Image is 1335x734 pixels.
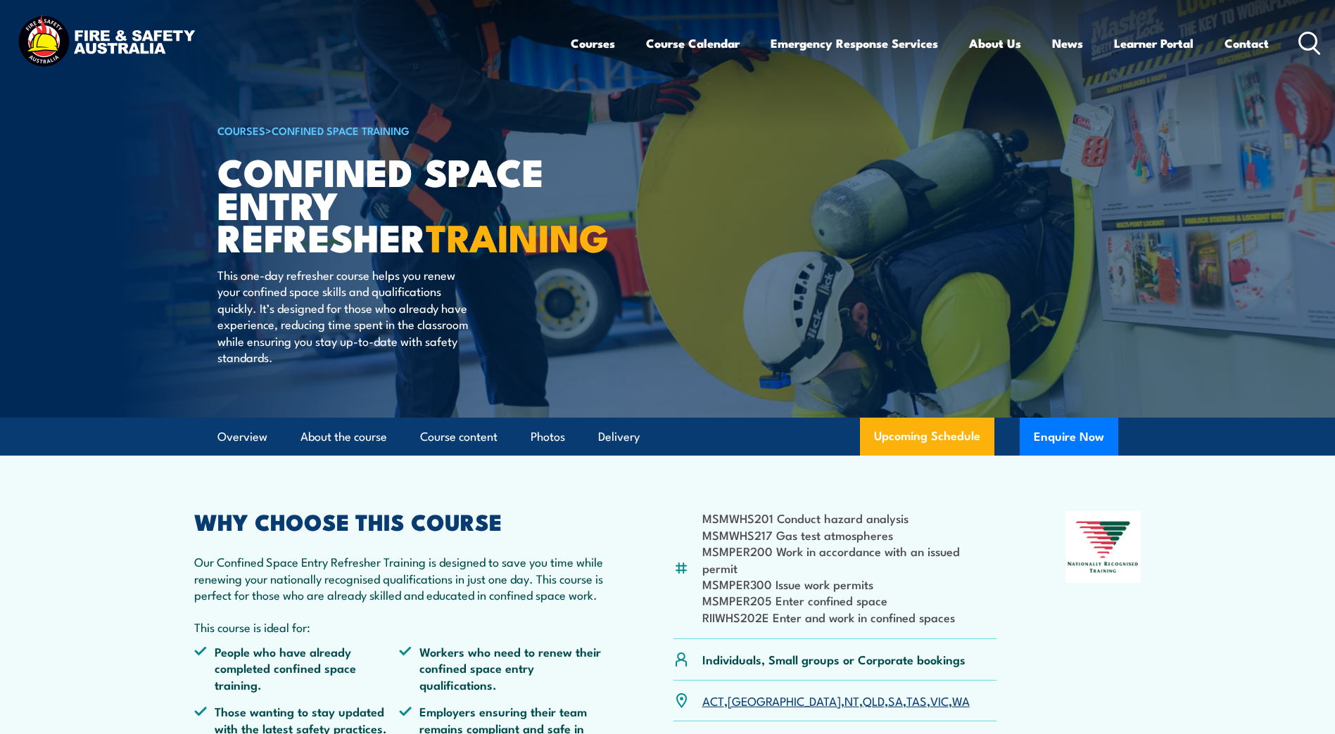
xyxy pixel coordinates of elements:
[860,418,994,456] a: Upcoming Schedule
[300,418,387,456] a: About the course
[702,693,970,709] p: , , , , , , ,
[217,418,267,456] a: Overview
[272,122,410,138] a: Confined Space Training
[646,25,740,62] a: Course Calendar
[702,527,997,543] li: MSMWHS217 Gas test atmospheres
[194,511,605,531] h2: WHY CHOOSE THIS COURSE
[702,576,997,592] li: MSMPER300 Issue work permits
[1020,418,1118,456] button: Enquire Now
[420,418,498,456] a: Course content
[1225,25,1269,62] a: Contact
[702,609,997,625] li: RIIWHS202E Enter and work in confined spaces
[969,25,1021,62] a: About Us
[531,418,565,456] a: Photos
[771,25,938,62] a: Emergency Response Services
[571,25,615,62] a: Courses
[1114,25,1194,62] a: Learner Portal
[906,692,927,709] a: TAS
[930,692,949,709] a: VIC
[1052,25,1083,62] a: News
[217,266,474,365] p: This one-day refresher course helps you renew your confined space skills and qualifications quick...
[217,122,265,138] a: COURSES
[598,418,640,456] a: Delivery
[702,592,997,608] li: MSMPER205 Enter confined space
[399,643,605,693] li: Workers who need to renew their confined space entry qualifications.
[217,122,565,139] h6: >
[952,692,970,709] a: WA
[426,207,609,265] strong: TRAINING
[194,619,605,635] p: This course is ideal for:
[728,692,841,709] a: [GEOGRAPHIC_DATA]
[844,692,859,709] a: NT
[702,692,724,709] a: ACT
[217,155,565,253] h1: Confined Space Entry Refresher
[702,510,997,526] li: MSMWHS201 Conduct hazard analysis
[888,692,903,709] a: SA
[863,692,885,709] a: QLD
[194,643,400,693] li: People who have already completed confined space training.
[194,553,605,603] p: Our Confined Space Entry Refresher Training is designed to save you time while renewing your nati...
[702,543,997,576] li: MSMPER200 Work in accordance with an issued permit
[1065,511,1141,583] img: Nationally Recognised Training logo.
[702,651,966,667] p: Individuals, Small groups or Corporate bookings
